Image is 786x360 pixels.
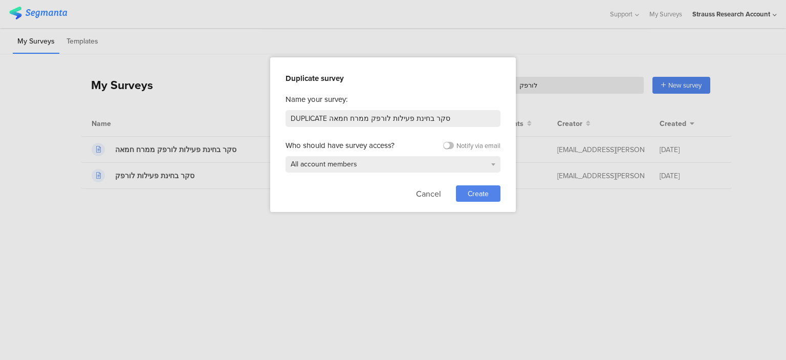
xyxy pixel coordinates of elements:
[416,185,441,202] button: Cancel
[456,141,500,151] div: Notify via email
[286,73,500,84] div: Duplicate survey
[468,188,489,199] span: Create
[291,159,357,170] span: All account members
[286,94,500,105] div: Name your survey:
[286,140,395,151] div: Who should have survey access?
